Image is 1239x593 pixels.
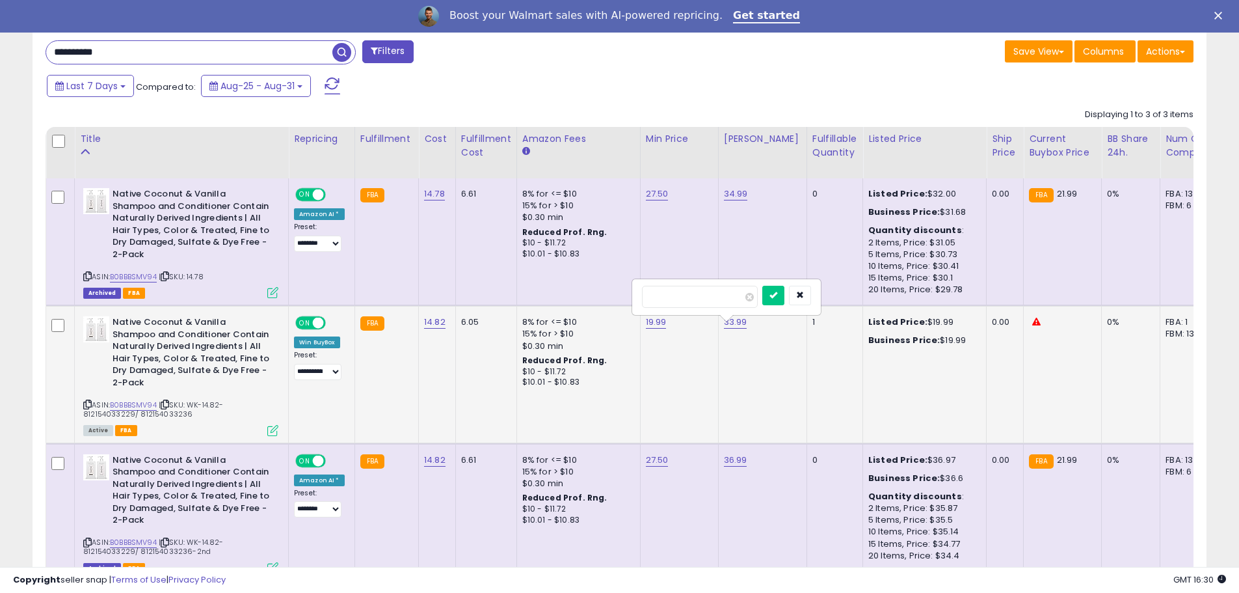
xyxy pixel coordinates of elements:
div: FBA: 13 [1166,188,1208,200]
span: | SKU: WK-14.82-812154033229/ 812154033236 [83,400,224,419]
strong: Copyright [13,573,60,586]
div: $19.99 [868,316,976,328]
div: 0% [1107,188,1150,200]
div: Displaying 1 to 3 of 3 items [1085,109,1193,121]
div: FBM: 6 [1166,200,1208,212]
div: 8% for <= $10 [522,188,630,200]
span: OFF [324,189,345,200]
img: 310+Kto9JzL._SL40_.jpg [83,188,109,214]
div: : [868,491,976,503]
div: 0.00 [992,316,1013,328]
div: seller snap | | [13,574,226,586]
div: 0 [812,454,853,466]
div: $10 - $11.72 [522,366,630,378]
b: Business Price: [868,334,940,346]
div: $31.68 [868,206,976,218]
div: Preset: [294,223,345,252]
a: B0BBBSMV94 [110,271,157,283]
button: Columns [1074,40,1136,62]
small: FBA [360,454,384,469]
b: Reduced Prof. Rng. [522,227,607,238]
span: Compared to: [136,81,196,93]
div: 15 Items, Price: $30.1 [868,272,976,284]
div: 8% for <= $10 [522,454,630,466]
b: Business Price: [868,206,940,218]
div: 0% [1107,454,1150,466]
div: Amazon AI * [294,475,345,486]
div: [PERSON_NAME] [724,132,801,146]
span: Aug-25 - Aug-31 [220,79,295,92]
button: Aug-25 - Aug-31 [201,75,311,97]
div: Min Price [646,132,713,146]
div: 0% [1107,316,1150,328]
span: ON [297,318,313,329]
img: 310+Kto9JzL._SL40_.jpg [83,454,109,480]
div: 10 Items, Price: $35.14 [868,526,976,538]
div: Current Buybox Price [1029,132,1096,159]
div: 10 Items, Price: $30.41 [868,260,976,272]
span: OFF [324,455,345,466]
div: FBA: 1 [1166,316,1208,328]
div: Num of Comp. [1166,132,1213,159]
div: $32.00 [868,188,976,200]
b: Listed Price: [868,316,927,328]
div: 15% for > $10 [522,328,630,340]
b: Business Price: [868,472,940,484]
span: Listings that have been deleted from Seller Central [83,288,121,299]
b: Quantity discounts [868,490,962,503]
b: Native Coconut & Vanilla Shampoo and Conditioner Contain Naturally Derived Ingredients | All Hair... [113,316,271,392]
div: Preset: [294,489,345,518]
a: 14.82 [424,316,446,329]
div: Boost your Walmart sales with AI-powered repricing. [449,9,723,22]
button: Last 7 Days [47,75,134,97]
a: 14.78 [424,187,445,200]
div: 2 Items, Price: $31.05 [868,237,976,249]
span: 21.99 [1057,454,1078,466]
div: Fulfillment Cost [461,132,511,159]
div: 2 Items, Price: $35.87 [868,503,976,514]
div: Fulfillable Quantity [812,132,857,159]
span: OFF [324,318,345,329]
div: 6.61 [461,454,507,466]
span: | SKU: WK-14.82-812154033229/ 812154033236-2nd [83,537,224,557]
b: Quantity discounts [868,224,962,236]
span: | SKU: 14.78 [159,271,204,282]
small: Amazon Fees. [522,146,530,158]
a: B0BBBSMV94 [110,537,157,548]
div: 1 [812,316,853,328]
span: Last 7 Days [66,79,118,92]
img: 310+Kto9JzL._SL40_.jpg [83,316,109,342]
a: Get started [733,9,800,23]
div: Win BuyBox [294,337,340,348]
div: 5 Items, Price: $30.73 [868,249,976,260]
small: FBA [1029,188,1053,202]
div: $10.01 - $10.83 [522,515,630,526]
div: 15 Items, Price: $34.77 [868,538,976,550]
div: $10.01 - $10.83 [522,377,630,388]
div: Close [1214,12,1227,20]
div: $0.30 min [522,478,630,490]
b: Reduced Prof. Rng. [522,355,607,366]
span: ON [297,455,313,466]
img: Profile image for Adrian [418,6,439,27]
div: $0.30 min [522,340,630,352]
a: Privacy Policy [168,573,226,586]
a: Terms of Use [111,573,167,586]
div: Repricing [294,132,349,146]
div: $0.30 min [522,212,630,223]
span: Columns [1083,45,1124,58]
div: $36.97 [868,454,976,466]
div: 0.00 [992,454,1013,466]
div: 6.61 [461,188,507,200]
a: 19.99 [646,316,667,329]
small: FBA [1029,454,1053,469]
a: 36.99 [724,454,747,467]
div: $10 - $11.72 [522,238,630,249]
div: FBM: 13 [1166,328,1208,340]
div: Preset: [294,351,345,380]
small: FBA [360,316,384,331]
div: $19.99 [868,335,976,346]
div: 20 Items, Price: $34.4 [868,550,976,562]
a: 27.50 [646,187,669,200]
a: 34.99 [724,187,748,200]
